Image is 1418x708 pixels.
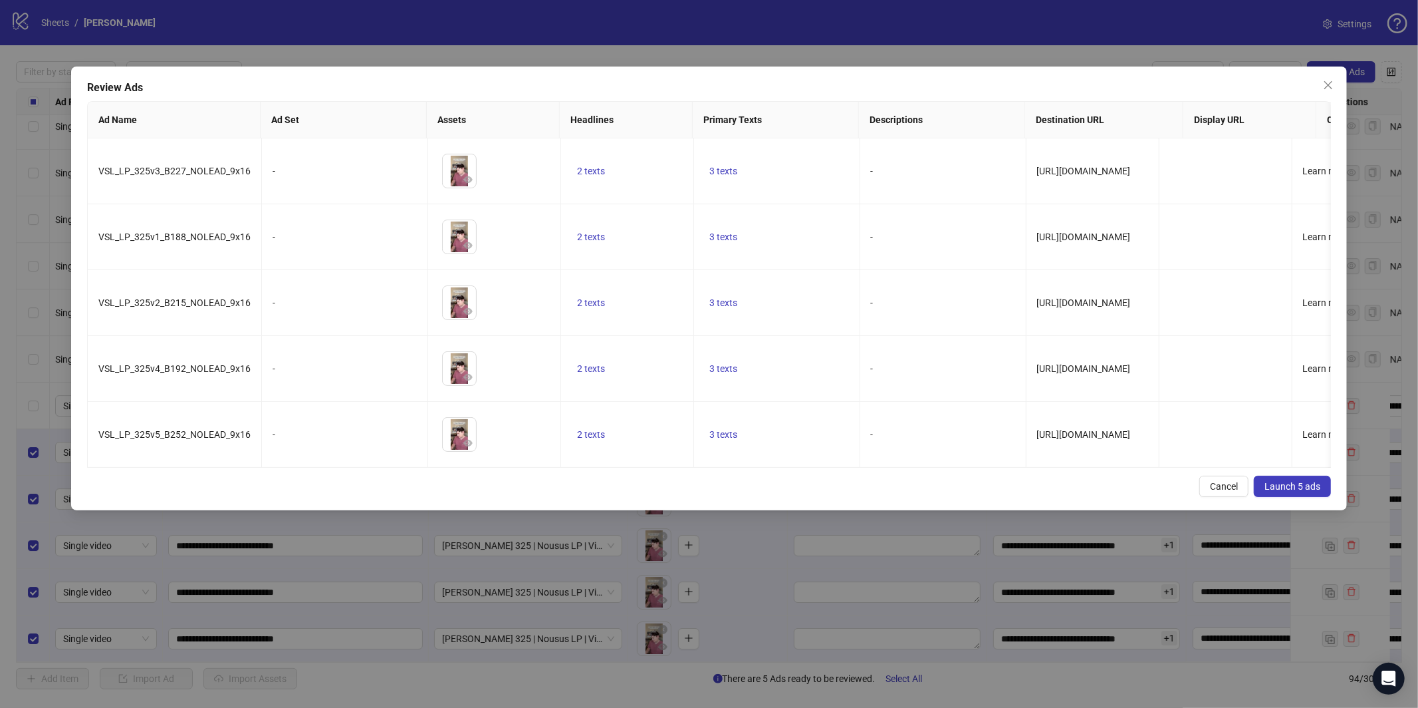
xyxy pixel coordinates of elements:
[1037,429,1131,440] span: [URL][DOMAIN_NAME]
[1183,102,1316,138] th: Display URL
[88,102,261,138] th: Ad Name
[577,232,605,242] span: 2 texts
[463,307,473,316] span: eye
[572,163,610,179] button: 2 texts
[1210,481,1238,492] span: Cancel
[572,361,610,377] button: 2 texts
[1037,166,1131,176] span: [URL][DOMAIN_NAME]
[443,286,476,319] img: Asset 1
[463,439,473,448] span: eye
[273,361,417,376] div: -
[1303,363,1350,374] span: Learn more
[273,164,417,178] div: -
[710,363,738,374] span: 3 texts
[705,427,743,442] button: 3 texts
[1037,363,1131,374] span: [URL][DOMAIN_NAME]
[273,295,417,310] div: -
[1025,102,1183,138] th: Destination URL
[1303,429,1350,440] span: Learn more
[460,435,476,451] button: Preview
[871,363,874,374] span: -
[460,369,476,385] button: Preview
[577,166,605,176] span: 2 texts
[463,373,473,382] span: eye
[98,297,251,308] span: VSL_LP_325v2_B215_NOLEAD_9x16
[577,429,605,440] span: 2 texts
[463,175,473,184] span: eye
[98,232,251,242] span: VSL_LP_325v1_B188_NOLEAD_9x16
[693,102,859,138] th: Primary Texts
[1323,80,1334,90] span: close
[1303,232,1350,242] span: Learn more
[710,232,738,242] span: 3 texts
[871,297,874,308] span: -
[460,172,476,188] button: Preview
[1264,481,1320,492] span: Launch 5 ads
[443,154,476,188] img: Asset 1
[460,238,476,254] button: Preview
[1037,232,1131,242] span: [URL][DOMAIN_NAME]
[572,229,610,245] button: 2 texts
[871,429,874,440] span: -
[1373,663,1405,695] div: Open Intercom Messenger
[443,220,476,254] img: Asset 1
[427,102,560,138] th: Assets
[87,80,1332,96] div: Review Ads
[577,297,605,308] span: 2 texts
[1316,102,1416,138] th: Call to Action
[572,295,610,311] button: 2 texts
[705,163,743,179] button: 3 texts
[273,230,417,244] div: -
[98,429,251,440] span: VSL_LP_325v5_B252_NOLEAD_9x16
[710,166,738,176] span: 3 texts
[273,427,417,442] div: -
[1303,297,1350,308] span: Learn more
[572,427,610,442] button: 2 texts
[1037,297,1131,308] span: [URL][DOMAIN_NAME]
[463,241,473,250] span: eye
[443,352,476,385] img: Asset 1
[871,232,874,242] span: -
[710,429,738,440] span: 3 texts
[705,361,743,377] button: 3 texts
[261,102,427,138] th: Ad Set
[1199,476,1248,497] button: Cancel
[1254,476,1331,497] button: Launch 5 ads
[443,418,476,451] img: Asset 1
[1303,166,1350,176] span: Learn more
[859,102,1025,138] th: Descriptions
[98,166,251,176] span: VSL_LP_325v3_B227_NOLEAD_9x16
[871,166,874,176] span: -
[1318,75,1339,96] button: Close
[710,297,738,308] span: 3 texts
[98,363,251,374] span: VSL_LP_325v4_B192_NOLEAD_9x16
[705,295,743,311] button: 3 texts
[560,102,693,138] th: Headlines
[577,363,605,374] span: 2 texts
[460,303,476,319] button: Preview
[705,229,743,245] button: 3 texts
